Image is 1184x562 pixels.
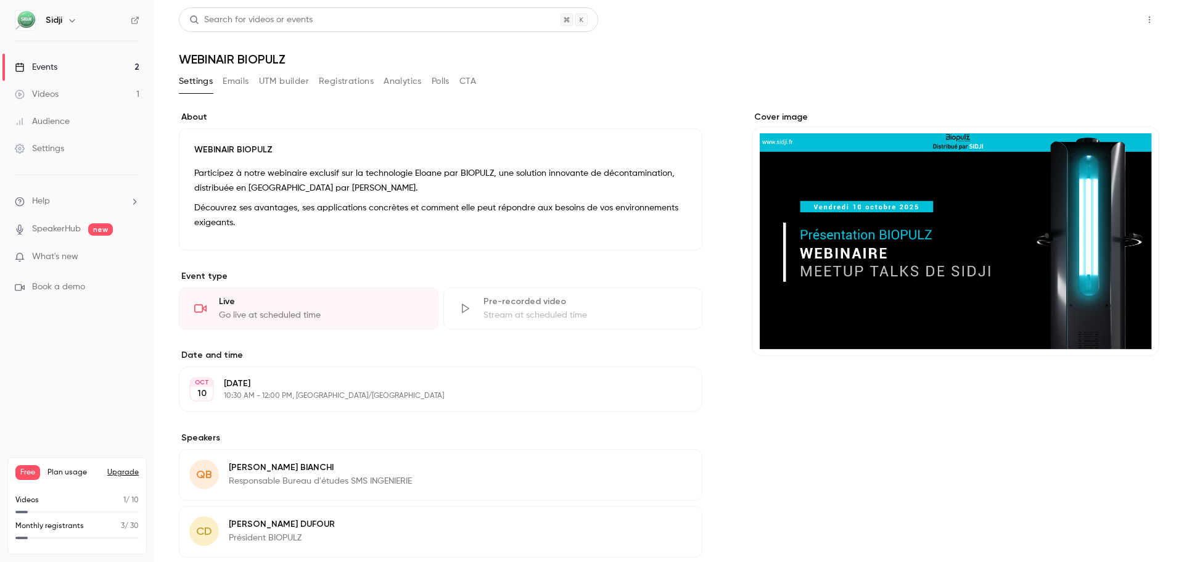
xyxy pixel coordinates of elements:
span: Free [15,465,40,480]
span: QB [196,466,212,483]
img: Sidji [15,10,35,30]
label: About [179,111,702,123]
button: Upgrade [107,468,139,477]
button: Analytics [384,72,422,91]
section: Cover image [752,111,1159,356]
div: Audience [15,115,70,128]
div: Events [15,61,57,73]
div: Pre-recorded videoStream at scheduled time [443,287,703,329]
div: OCT [191,378,213,387]
div: Videos [15,88,59,101]
div: QB[PERSON_NAME] BIANCHIResponsable Bureau d'études SMS INGENIERIE [179,449,702,501]
span: Plan usage [47,468,100,477]
p: 10 [197,387,207,400]
h1: WEBINAIR BIOPULZ [179,52,1159,67]
button: UTM builder [259,72,309,91]
div: Search for videos or events [189,14,313,27]
button: Emails [223,72,249,91]
button: Polls [432,72,450,91]
p: Event type [179,270,702,283]
p: / 30 [121,521,139,532]
span: What's new [32,250,78,263]
button: Share [1081,7,1130,32]
p: [PERSON_NAME] BIANCHI [229,461,412,474]
label: Cover image [752,111,1159,123]
button: Registrations [319,72,374,91]
div: Pre-recorded video [483,295,688,308]
button: CTA [459,72,476,91]
div: LiveGo live at scheduled time [179,287,438,329]
p: 10:30 AM - 12:00 PM, [GEOGRAPHIC_DATA]/[GEOGRAPHIC_DATA] [224,391,637,401]
p: WEBINAIR BIOPULZ [194,144,687,156]
div: Stream at scheduled time [483,309,688,321]
p: Responsable Bureau d'études SMS INGENIERIE [229,475,412,487]
p: Président BIOPULZ [229,532,335,544]
div: Live [219,295,423,308]
div: CD[PERSON_NAME] DUFOURPrésident BIOPULZ [179,506,702,558]
p: Découvrez ses avantages, ses applications concrètes et comment elle peut répondre aux besoins de ... [194,200,687,230]
p: [DATE] [224,378,637,390]
button: Settings [179,72,213,91]
span: Help [32,195,50,208]
span: 3 [121,523,125,530]
p: [PERSON_NAME] DUFOUR [229,518,335,531]
p: Participez à notre webinaire exclusif sur la technologie Eloane par BIOPULZ, une solution innovan... [194,166,687,196]
span: CD [196,523,212,540]
p: Videos [15,495,39,506]
p: / 10 [123,495,139,506]
span: 1 [123,497,126,504]
span: Book a demo [32,281,85,294]
li: help-dropdown-opener [15,195,139,208]
div: Go live at scheduled time [219,309,423,321]
p: Monthly registrants [15,521,84,532]
h6: Sidji [46,14,62,27]
a: SpeakerHub [32,223,81,236]
div: Settings [15,143,64,155]
label: Speakers [179,432,702,444]
span: new [88,223,113,236]
iframe: Noticeable Trigger [125,252,139,263]
label: Date and time [179,349,702,362]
